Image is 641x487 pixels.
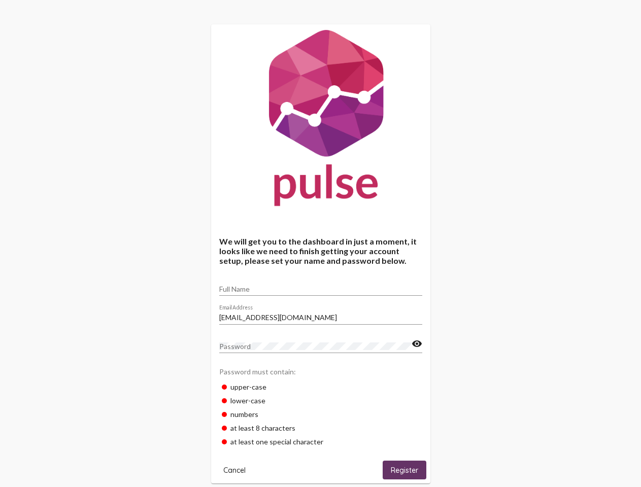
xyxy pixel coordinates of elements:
[223,466,246,475] span: Cancel
[219,435,422,448] div: at least one special character
[412,338,422,350] mat-icon: visibility
[219,380,422,394] div: upper-case
[219,394,422,407] div: lower-case
[219,362,422,380] div: Password must contain:
[219,236,422,265] h4: We will get you to the dashboard in just a moment, it looks like we need to finish getting your a...
[215,461,254,479] button: Cancel
[219,421,422,435] div: at least 8 characters
[219,407,422,421] div: numbers
[383,461,426,479] button: Register
[391,466,418,475] span: Register
[211,24,430,216] img: Pulse For Good Logo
